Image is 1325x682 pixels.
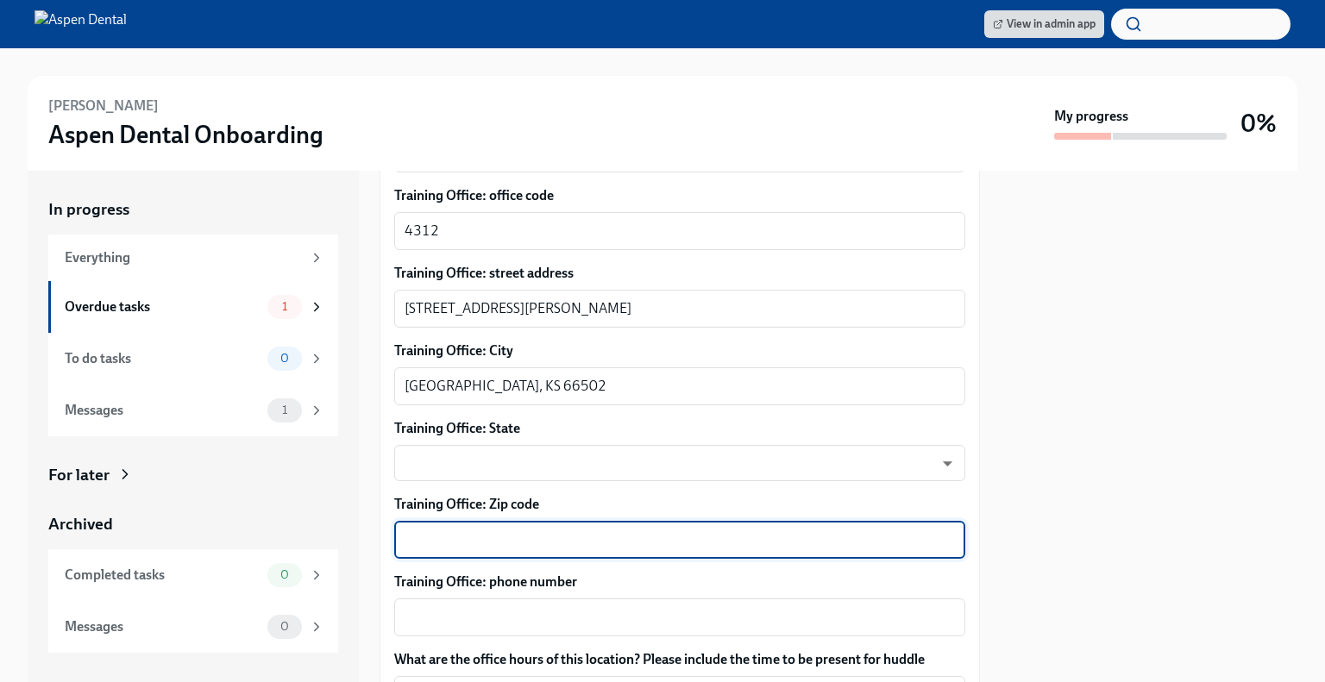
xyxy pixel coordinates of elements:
[405,376,955,397] textarea: [GEOGRAPHIC_DATA], KS 66502
[65,401,261,420] div: Messages
[984,10,1104,38] a: View in admin app
[48,513,338,535] a: Archived
[405,298,955,319] textarea: [STREET_ADDRESS][PERSON_NAME]
[394,186,965,205] label: Training Office: office code
[394,495,965,514] label: Training Office: Zip code
[394,419,965,438] label: Training Office: State
[48,549,338,601] a: Completed tasks0
[394,445,965,481] div: ​
[48,97,159,116] h6: [PERSON_NAME]
[270,620,299,633] span: 0
[48,198,338,221] a: In progress
[48,333,338,385] a: To do tasks0
[48,464,338,486] a: For later
[48,464,110,486] div: For later
[993,16,1096,33] span: View in admin app
[65,617,261,636] div: Messages
[272,300,298,313] span: 1
[48,601,338,653] a: Messages0
[48,119,323,150] h3: Aspen Dental Onboarding
[394,341,965,360] label: Training Office: City
[48,281,338,333] a: Overdue tasks1
[65,349,261,368] div: To do tasks
[1054,107,1128,126] strong: My progress
[1240,108,1277,139] h3: 0%
[394,264,965,283] label: Training Office: street address
[48,385,338,436] a: Messages1
[394,650,965,669] label: What are the office hours of this location? Please include the time to be present for huddle
[35,10,127,38] img: Aspen Dental
[48,235,338,281] a: Everything
[272,404,298,416] span: 1
[65,248,302,267] div: Everything
[405,221,955,241] textarea: 4312
[270,352,299,365] span: 0
[65,566,261,585] div: Completed tasks
[65,297,261,316] div: Overdue tasks
[394,573,965,591] label: Training Office: phone number
[270,568,299,581] span: 0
